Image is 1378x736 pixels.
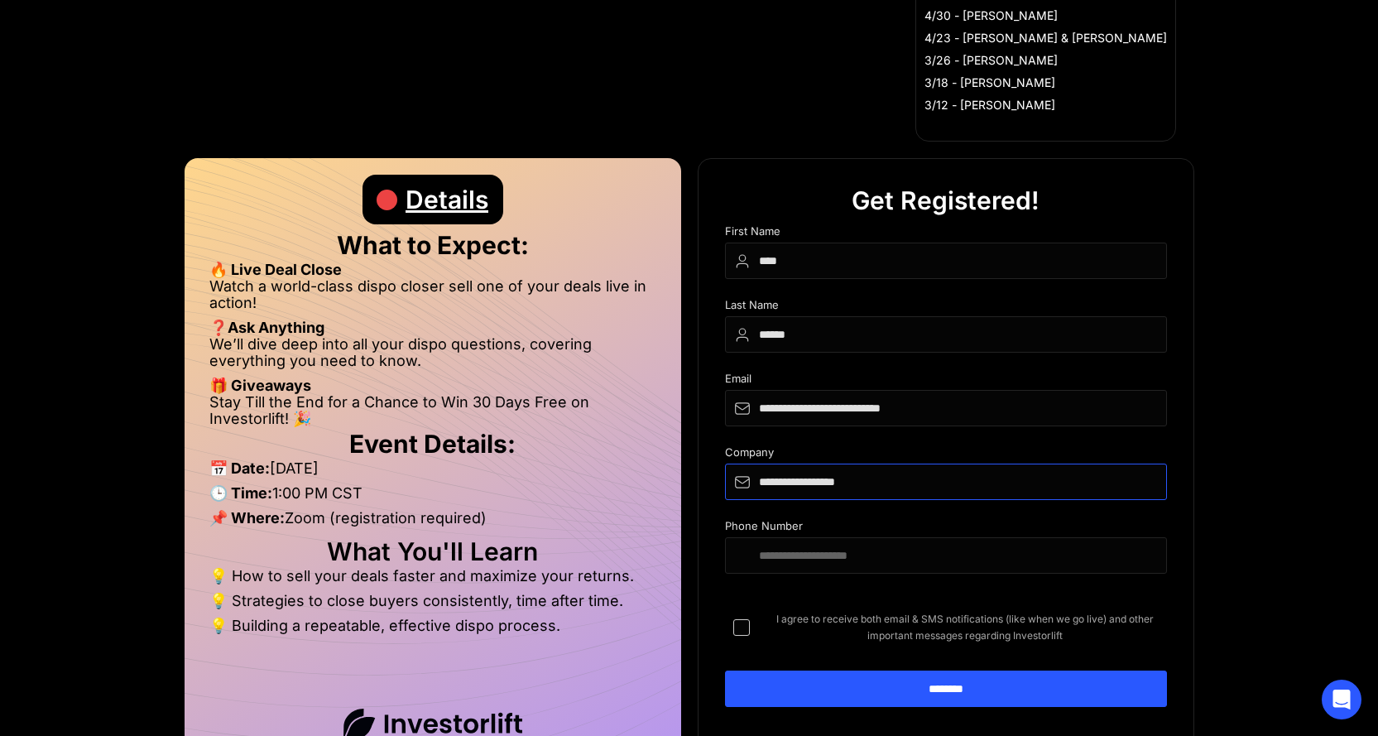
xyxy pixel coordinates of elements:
[209,377,311,394] strong: 🎁 Giveaways
[209,261,342,278] strong: 🔥 Live Deal Close
[406,175,488,224] div: Details
[337,230,529,260] strong: What to Expect:
[725,225,1167,734] form: DIspo Day Main Form
[209,485,656,510] li: 1:00 PM CST
[725,520,1167,537] div: Phone Number
[209,460,656,485] li: [DATE]
[209,510,656,535] li: Zoom (registration required)
[763,611,1167,644] span: I agree to receive both email & SMS notifications (like when we go live) and other important mess...
[725,225,1167,243] div: First Name
[209,543,656,560] h2: What You'll Learn
[209,459,270,477] strong: 📅 Date:
[209,319,324,336] strong: ❓Ask Anything
[852,176,1040,225] div: Get Registered!
[209,618,656,634] li: 💡 Building a repeatable, effective dispo process.
[209,593,656,618] li: 💡 Strategies to close buyers consistently, time after time.
[349,429,516,459] strong: Event Details:
[209,336,656,378] li: We’ll dive deep into all your dispo questions, covering everything you need to know.
[725,373,1167,390] div: Email
[209,394,656,427] li: Stay Till the End for a Chance to Win 30 Days Free on Investorlift! 🎉
[209,568,656,593] li: 💡 How to sell your deals faster and maximize your returns.
[209,509,285,527] strong: 📌 Where:
[209,484,272,502] strong: 🕒 Time:
[725,446,1167,464] div: Company
[1322,680,1361,719] div: Open Intercom Messenger
[209,278,656,320] li: Watch a world-class dispo closer sell one of your deals live in action!
[725,299,1167,316] div: Last Name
